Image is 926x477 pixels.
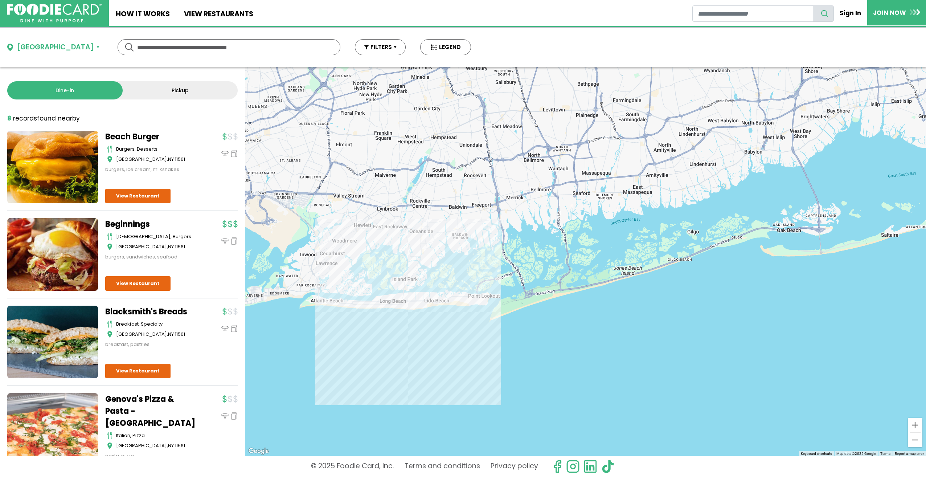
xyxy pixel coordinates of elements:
div: , [116,331,196,338]
p: © 2025 Foodie Card, Inc. [311,460,394,473]
span: NY [168,243,174,250]
a: Privacy policy [491,460,538,473]
a: Terms [880,452,890,456]
img: cutlery_icon.svg [107,233,112,240]
input: restaurant search [692,5,813,22]
button: Zoom in [908,418,922,432]
a: Beach Burger [105,131,196,143]
img: tiktok.svg [601,460,615,473]
img: map_icon.svg [107,156,112,163]
span: Map data ©2025 Google [836,452,876,456]
a: View Restaurant [105,189,171,203]
strong: 8 [7,114,11,123]
div: , [116,442,196,449]
a: Pickup [123,81,238,99]
div: Burgers, Desserts [116,146,196,153]
img: dinein_icon.svg [221,412,229,420]
img: map_icon.svg [107,331,112,338]
button: [GEOGRAPHIC_DATA] [7,42,99,53]
img: dinein_icon.svg [221,237,229,245]
a: Report a map error [895,452,924,456]
span: [GEOGRAPHIC_DATA] [116,243,167,250]
button: search [813,5,834,22]
div: pasta, pizza [105,452,196,460]
button: Zoom out [908,433,922,447]
div: burgers, sandwiches, seafood [105,253,196,261]
img: map_icon.svg [107,442,112,449]
div: italian, pizza [116,432,196,439]
a: Blacksmith's Breads [105,306,196,318]
a: View Restaurant [105,364,171,378]
div: [GEOGRAPHIC_DATA] [17,42,94,53]
a: Beginnings [105,218,196,230]
span: 11561 [175,442,185,449]
div: breakfast, specialty [116,321,196,328]
div: burgers, ice cream, milkshakes [105,166,196,173]
div: , [116,243,196,250]
div: [DEMOGRAPHIC_DATA], burgers [116,233,196,240]
span: 11561 [175,156,185,163]
span: [GEOGRAPHIC_DATA] [116,331,167,338]
a: Dine-in [7,81,123,99]
img: pickup_icon.svg [230,150,238,157]
span: NY [168,442,174,449]
img: Google [247,447,271,456]
a: Terms and conditions [405,460,480,473]
div: , [116,156,196,163]
button: Keyboard shortcuts [801,451,832,456]
a: Genova's Pizza & Pasta - [GEOGRAPHIC_DATA] [105,393,196,429]
button: LEGEND [420,39,471,55]
span: 11561 [175,331,185,338]
div: breakfast, pastries [105,341,196,348]
span: records [13,114,37,123]
img: map_icon.svg [107,243,112,250]
span: [GEOGRAPHIC_DATA] [116,442,167,449]
span: [GEOGRAPHIC_DATA] [116,156,167,163]
img: linkedin.svg [583,460,597,473]
button: FILTERS [355,39,406,55]
div: found nearby [7,114,80,123]
img: dinein_icon.svg [221,325,229,332]
svg: check us out on facebook [550,460,564,473]
span: 11561 [175,243,185,250]
img: pickup_icon.svg [230,237,238,245]
a: View Restaurant [105,276,171,291]
span: NY [168,156,174,163]
img: cutlery_icon.svg [107,432,112,439]
img: pickup_icon.svg [230,325,238,332]
a: Sign In [834,5,867,21]
span: NY [168,331,174,338]
img: dinein_icon.svg [221,150,229,157]
img: pickup_icon.svg [230,412,238,420]
a: Open this area in Google Maps (opens a new window) [247,447,271,456]
img: cutlery_icon.svg [107,146,112,153]
img: cutlery_icon.svg [107,321,112,328]
img: FoodieCard; Eat, Drink, Save, Donate [7,4,102,23]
